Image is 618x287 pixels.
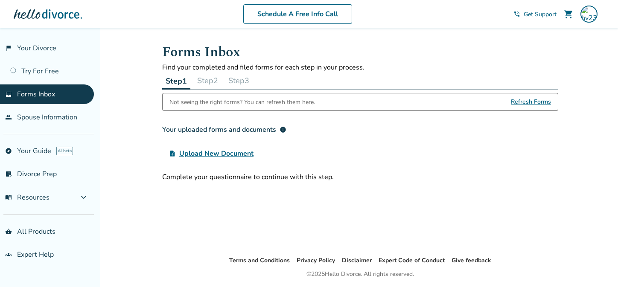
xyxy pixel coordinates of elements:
a: Terms and Conditions [229,256,290,264]
p: Find your completed and filed forms for each step in your process. [162,63,558,72]
img: hv23@outlook.com [580,6,598,23]
span: menu_book [5,194,12,201]
h1: Forms Inbox [162,42,558,63]
span: expand_more [79,192,89,203]
div: © 2025 Hello Divorce. All rights reserved. [306,269,414,279]
span: flag_2 [5,45,12,52]
span: phone_in_talk [513,11,520,17]
span: people [5,114,12,121]
span: groups [5,251,12,258]
button: Step1 [162,72,190,90]
span: shopping_cart [563,9,574,19]
span: upload_file [169,150,176,157]
span: Resources [5,193,50,202]
span: info [280,126,286,133]
span: inbox [5,91,12,98]
span: AI beta [56,147,73,155]
a: Privacy Policy [297,256,335,264]
li: Give feedback [452,255,491,266]
div: Not seeing the right forms? You can refresh them here. [169,93,315,110]
span: explore [5,148,12,154]
button: Step3 [225,72,253,89]
span: Upload New Document [179,148,254,159]
div: Your uploaded forms and documents [162,125,286,135]
span: list_alt_check [5,171,12,177]
a: phone_in_talkGet Support [513,10,557,18]
span: Forms Inbox [17,90,55,99]
span: shopping_basket [5,228,12,235]
li: Disclaimer [342,255,372,266]
a: Expert Code of Conduct [379,256,445,264]
span: Refresh Forms [511,93,551,110]
a: Schedule A Free Info Call [243,4,352,24]
div: Complete your questionnaire to continue with this step. [162,172,558,182]
span: Get Support [524,10,557,18]
button: Step2 [194,72,222,89]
